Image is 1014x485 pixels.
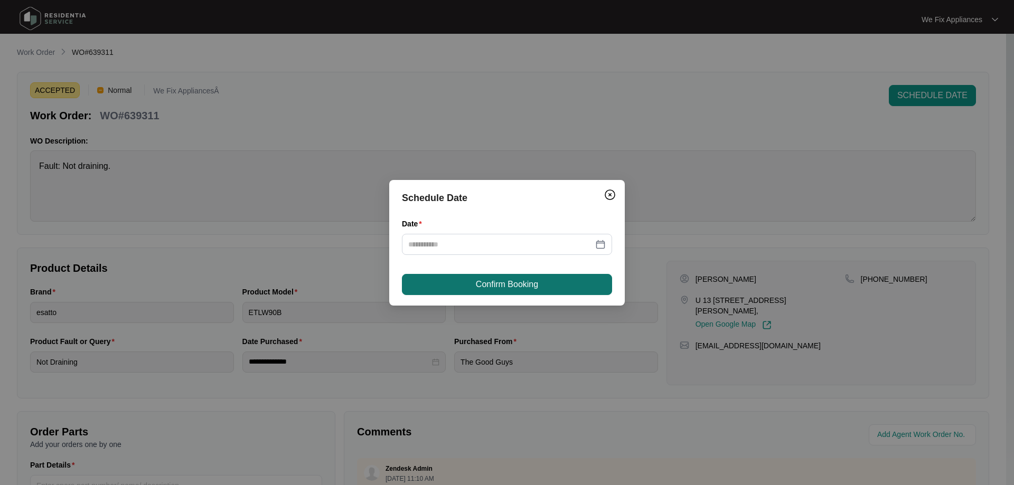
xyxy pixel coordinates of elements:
input: Date [408,239,593,250]
button: Confirm Booking [402,274,612,295]
span: Confirm Booking [476,278,538,291]
label: Date [402,218,426,229]
button: Close [602,186,618,203]
div: Schedule Date [402,191,612,205]
img: closeCircle [604,188,616,201]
